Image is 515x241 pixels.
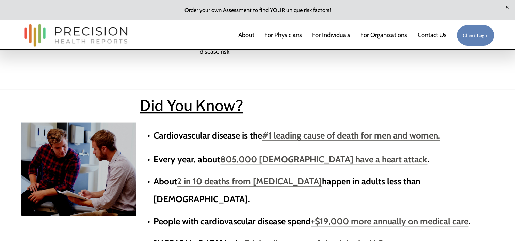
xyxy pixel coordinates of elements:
[21,21,131,50] img: Precision Health Reports
[393,154,515,241] iframe: Chat Widget
[312,28,350,42] a: For Individuals
[154,216,311,226] strong: People with cardiovascular disease spend
[311,216,468,226] a: +$19,000 more annually on medical care
[154,176,422,204] strong: happen in adults less than [DEMOGRAPHIC_DATA].
[140,97,243,115] span: Did You Know?
[417,28,446,42] a: Contact Us
[154,130,262,141] strong: Cardiovascular disease is the
[262,130,440,141] a: #1 leading cause of death for men and women.
[154,154,220,164] strong: Every year, about
[177,176,322,187] a: 2 in 10 deaths from [MEDICAL_DATA]
[238,28,254,42] a: About
[360,28,407,42] a: folder dropdown
[154,176,177,187] strong: About
[220,154,427,164] a: 805,000 [DEMOGRAPHIC_DATA] have a heart attack
[264,28,302,42] a: For Physicians
[457,25,495,46] a: Client Login
[360,29,407,42] span: For Organizations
